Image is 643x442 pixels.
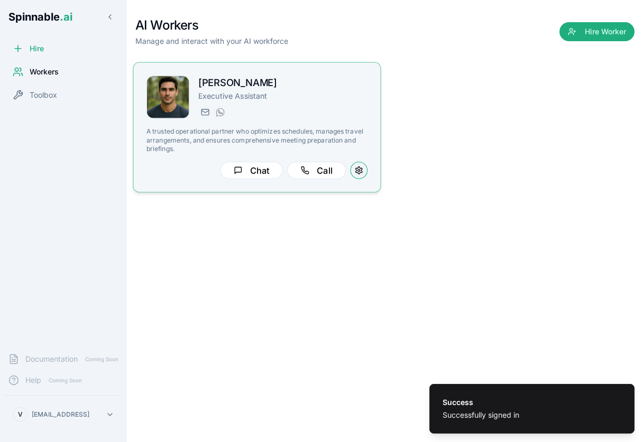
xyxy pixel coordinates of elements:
span: Coming Soon [82,354,122,364]
div: Successfully signed in [443,410,519,420]
span: Workers [30,67,59,77]
button: WhatsApp [213,106,226,118]
button: Send email to oliver.tan@getspinnable.ai [198,106,211,118]
h2: [PERSON_NAME] [198,76,368,91]
p: A trusted operational partner who optimizes schedules, manages travel arrangements, and ensures c... [146,127,368,153]
button: V[EMAIL_ADDRESS] [8,404,118,425]
button: Call [287,162,346,179]
img: WhatsApp [216,108,224,116]
span: V [18,410,23,419]
span: Hire [30,43,44,54]
p: Executive Assistant [198,91,368,101]
img: Oliver Tan [147,76,189,118]
span: Help [25,375,41,385]
span: Toolbox [30,90,57,100]
span: Documentation [25,354,78,364]
button: Hire Worker [559,22,635,41]
div: Success [443,397,519,408]
span: Spinnable [8,11,72,23]
a: Hire Worker [559,27,635,38]
button: Chat [221,162,283,179]
span: .ai [60,11,72,23]
p: [EMAIL_ADDRESS] [32,410,89,419]
span: Coming Soon [45,375,85,385]
h1: AI Workers [135,17,288,34]
p: Manage and interact with your AI workforce [135,36,288,46]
